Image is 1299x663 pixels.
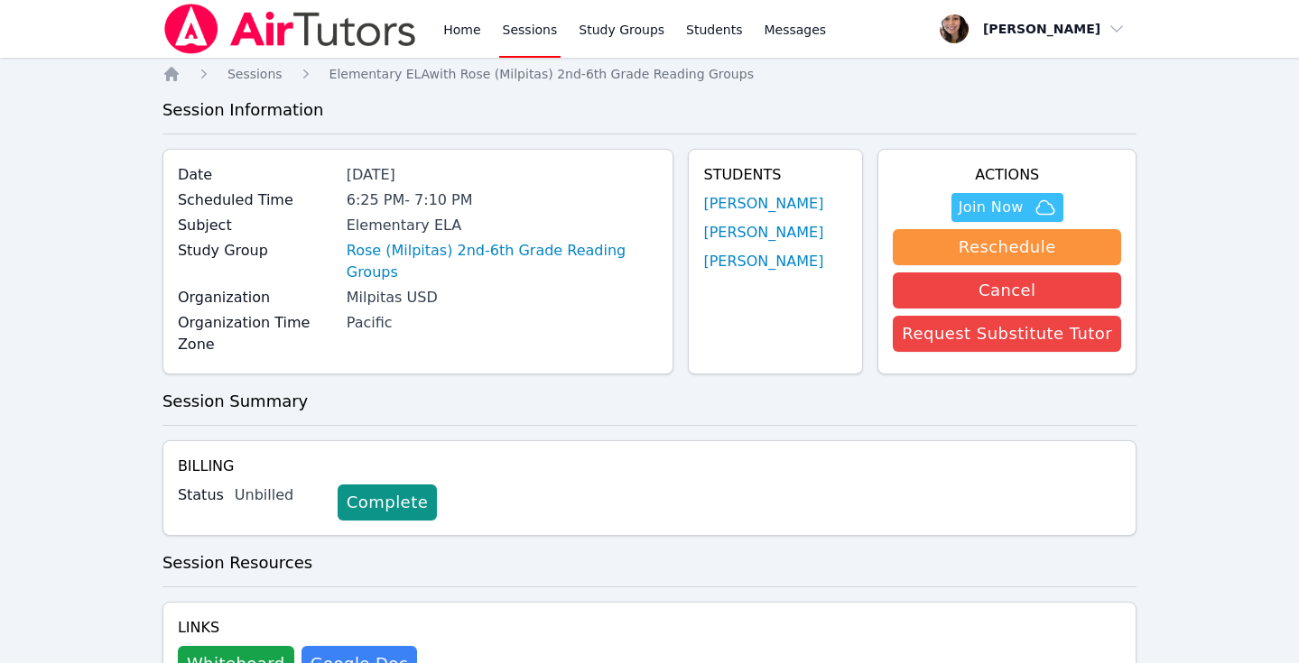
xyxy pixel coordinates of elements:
[235,484,323,506] div: Unbilled
[227,65,283,83] a: Sessions
[893,229,1121,265] button: Reschedule
[347,164,659,186] div: [DATE]
[227,67,283,81] span: Sessions
[703,193,823,215] a: [PERSON_NAME]
[162,4,418,54] img: Air Tutors
[162,97,1137,123] h3: Session Information
[162,389,1137,414] h3: Session Summary
[347,287,659,308] div: Milpitas USD
[765,21,827,39] span: Messages
[703,251,823,272] a: [PERSON_NAME]
[178,215,336,236] label: Subject
[347,189,659,211] div: 6:25 PM - 7:10 PM
[347,240,659,283] a: Rose (Milpitas) 2nd-6th Grade Reading Groups
[178,617,417,639] h4: Links
[703,222,823,244] a: [PERSON_NAME]
[703,164,848,186] h4: Students
[162,550,1137,576] h3: Session Resources
[959,197,1024,218] span: Join Now
[178,287,336,308] label: Organization
[178,312,336,355] label: Organization Time Zone
[178,164,336,186] label: Date
[329,65,754,83] a: Elementary ELAwith Rose (Milpitas) 2nd-6th Grade Reading Groups
[162,65,1137,83] nav: Breadcrumb
[178,484,224,506] label: Status
[329,67,754,81] span: Elementary ELA with Rose (Milpitas) 2nd-6th Grade Reading Groups
[893,316,1121,352] button: Request Substitute Tutor
[347,312,659,334] div: Pacific
[893,272,1121,308] button: Cancel
[178,189,336,211] label: Scheduled Time
[893,164,1121,186] h4: Actions
[347,215,659,236] div: Elementary ELA
[178,240,336,262] label: Study Group
[951,193,1063,222] button: Join Now
[178,456,1121,477] h4: Billing
[338,484,437,520] a: Complete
